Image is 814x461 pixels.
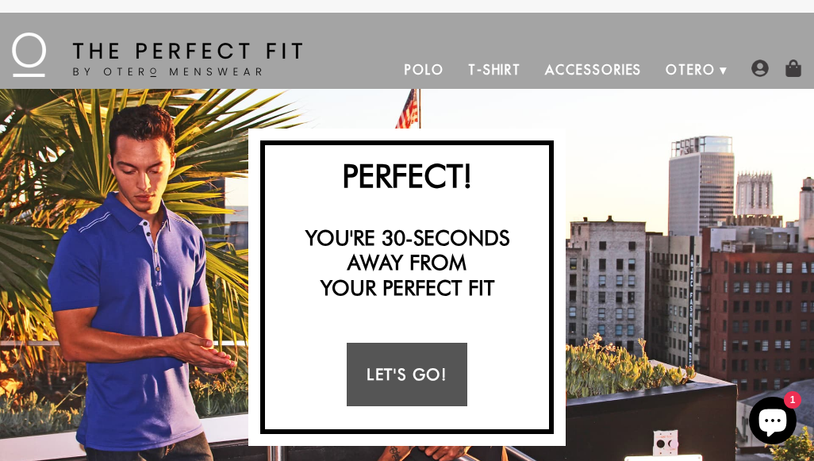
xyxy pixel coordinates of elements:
inbox-online-store-chat: Shopify online store chat [744,397,801,448]
a: Accessories [533,51,654,89]
img: The Perfect Fit - by Otero Menswear - Logo [12,33,302,77]
img: user-account-icon.png [751,60,769,77]
a: Polo [393,51,456,89]
h3: You're 30-seconds away from your perfect fit [273,225,541,300]
a: T-Shirt [456,51,533,89]
a: Let's Go! [347,343,467,406]
h2: Perfect! [273,156,541,194]
a: Otero [654,51,728,89]
img: shopping-bag-icon.png [785,60,802,77]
